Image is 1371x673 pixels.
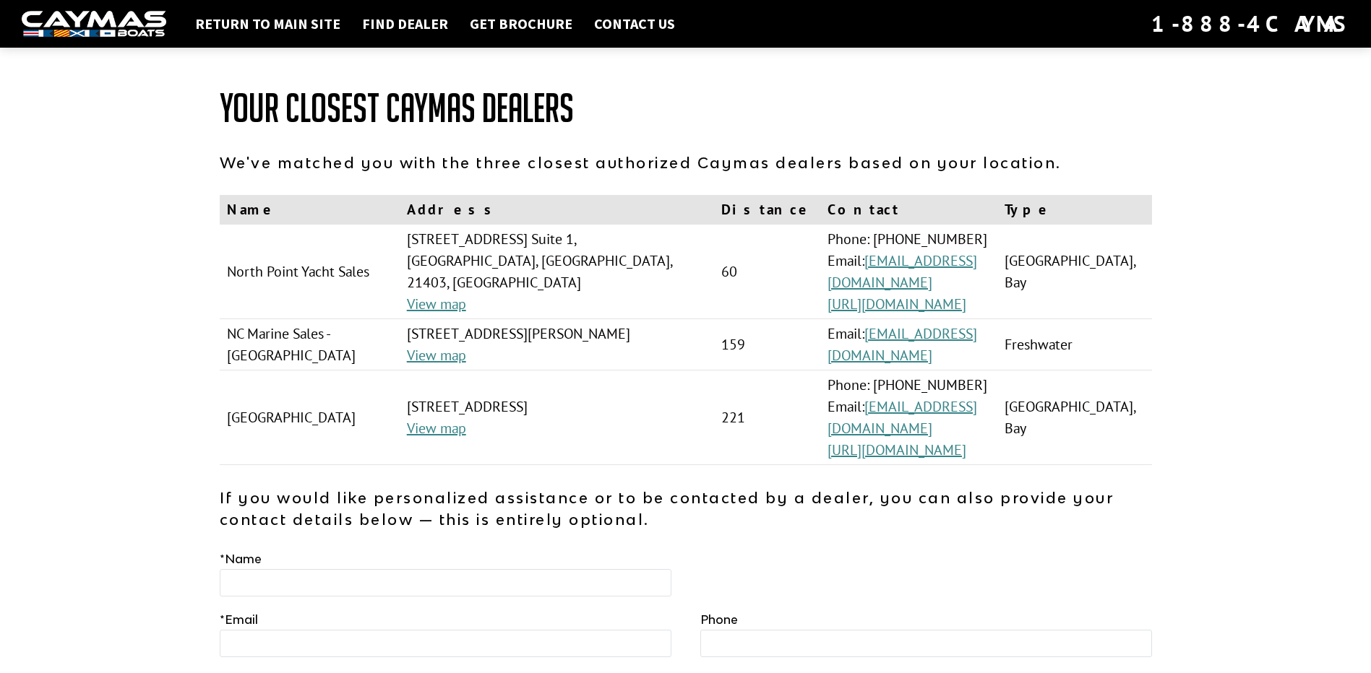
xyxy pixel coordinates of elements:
a: Find Dealer [355,14,455,33]
th: Address [400,195,714,225]
td: [GEOGRAPHIC_DATA], Bay [997,370,1151,465]
td: Freshwater [997,319,1151,370]
p: We've matched you with the three closest authorized Caymas dealers based on your location. [220,152,1152,173]
td: North Point Yacht Sales [220,225,400,319]
th: Type [997,195,1151,225]
td: [GEOGRAPHIC_DATA], Bay [997,225,1151,319]
label: Name [220,550,262,568]
img: white-logo-c9c8dbefe5ff5ceceb0f0178aa75bf4bb51f6bca0971e226c86eb53dfe498488.png [22,11,166,38]
td: 159 [714,319,820,370]
h1: Your Closest Caymas Dealers [220,87,1152,130]
p: If you would like personalized assistance or to be contacted by a dealer, you can also provide yo... [220,487,1152,530]
td: NC Marine Sales - [GEOGRAPHIC_DATA] [220,319,400,370]
a: View map [407,295,466,313]
a: Return to main site [188,14,348,33]
a: View map [407,419,466,438]
td: 221 [714,370,820,465]
a: [EMAIL_ADDRESS][DOMAIN_NAME] [828,251,977,292]
td: [STREET_ADDRESS][PERSON_NAME] [400,319,714,370]
th: Contact [820,195,998,225]
td: [GEOGRAPHIC_DATA] [220,370,400,465]
label: Email [220,611,258,628]
td: Email: [820,319,998,370]
td: [STREET_ADDRESS] Suite 1, [GEOGRAPHIC_DATA], [GEOGRAPHIC_DATA], 21403, [GEOGRAPHIC_DATA] [400,225,714,319]
a: [URL][DOMAIN_NAME] [828,440,966,459]
a: [EMAIL_ADDRESS][DOMAIN_NAME] [828,397,977,438]
td: Phone: [PHONE_NUMBER] Email: [820,370,998,465]
td: Phone: [PHONE_NUMBER] Email: [820,225,998,319]
a: [URL][DOMAIN_NAME] [828,295,966,313]
a: Contact Us [587,14,682,33]
th: Distance [714,195,820,225]
label: Phone [700,611,738,628]
td: [STREET_ADDRESS] [400,370,714,465]
div: 1-888-4CAYMAS [1151,8,1349,40]
a: View map [407,346,466,365]
th: Name [220,195,400,225]
a: Get Brochure [463,14,580,33]
td: 60 [714,225,820,319]
a: [EMAIL_ADDRESS][DOMAIN_NAME] [828,324,977,365]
